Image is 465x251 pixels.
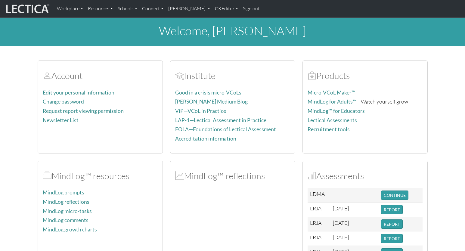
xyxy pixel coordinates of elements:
span: MindLog [175,170,184,181]
a: Change password [43,98,84,105]
a: Good in a crisis micro-VCoLs [175,89,241,96]
a: Lectical Assessments [308,117,357,123]
a: MindLog micro-tasks [43,208,92,214]
span: Account [175,70,184,81]
a: Resources [85,2,115,15]
a: CKEditor [212,2,240,15]
a: Newsletter List [43,117,79,123]
a: Workplace [54,2,85,15]
a: Edit your personal information [43,89,114,96]
a: Recruitment tools [308,126,350,132]
button: REPORT [381,219,403,229]
a: Connect [140,2,166,15]
span: [DATE] [333,234,349,240]
h2: Institute [175,70,290,81]
a: Schools [115,2,140,15]
h2: Account [43,70,158,81]
span: MindLog™ resources [43,170,51,181]
a: MindLog comments [43,217,88,223]
h2: MindLog™ resources [43,171,158,181]
a: Request report viewing permission [43,108,124,114]
button: REPORT [381,234,403,243]
img: lecticalive [5,3,50,14]
a: ViP—VCoL in Practice [175,108,226,114]
a: MindLog for Adults™ [308,98,357,105]
a: [PERSON_NAME] Medium Blog [175,98,248,105]
span: [DATE] [333,205,349,212]
button: CONTINUE [381,191,408,200]
td: LRJA [308,231,330,246]
h2: Assessments [308,171,423,181]
td: LRJA [308,203,330,217]
h2: Products [308,70,423,81]
a: MindLog prompts [43,189,84,196]
a: MindLog™ for Educators [308,108,365,114]
button: REPORT [381,205,403,214]
td: LRJA [308,217,330,231]
a: [PERSON_NAME] [166,2,212,15]
span: Assessments [308,170,316,181]
td: LDMA [308,188,330,203]
p: —Watch yourself grow! [308,97,423,106]
a: MindLog reflections [43,199,89,205]
a: Micro-VCoL Maker™ [308,89,355,96]
h2: MindLog™ reflections [175,171,290,181]
a: MindLog growth charts [43,226,97,233]
a: Accreditation information [175,135,236,142]
span: [DATE] [333,219,349,226]
a: LAP-1—Lectical Assessment in Practice [175,117,266,123]
span: Account [43,70,51,81]
span: Products [308,70,316,81]
a: Sign out [240,2,262,15]
a: FOLA—Foundations of Lectical Assessment [175,126,276,132]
